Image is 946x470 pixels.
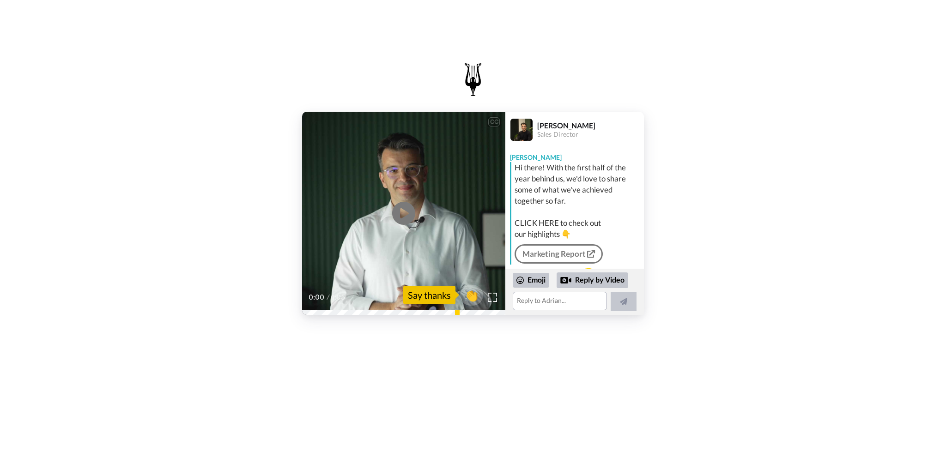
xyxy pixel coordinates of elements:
[455,61,491,98] img: logo
[309,292,325,303] span: 0:00
[460,288,483,302] span: 👏
[488,293,497,302] img: Full screen
[505,268,644,302] div: Send [PERSON_NAME] a reply.
[515,162,642,240] div: Hi there! With the first half of the year behind us, we'd love to share some of what we've achiev...
[488,117,500,127] div: CC
[513,273,549,288] div: Emoji
[515,244,603,264] a: Marketing Report
[554,268,595,287] img: message.svg
[560,275,571,286] div: Reply by Video
[537,121,643,130] div: [PERSON_NAME]
[332,292,348,303] span: 1:05
[557,272,628,288] div: Reply by Video
[460,285,483,306] button: 👏
[537,131,643,139] div: Sales Director
[327,292,330,303] span: /
[510,119,533,141] img: Profile Image
[403,286,455,304] div: Say thanks
[505,148,644,162] div: [PERSON_NAME]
